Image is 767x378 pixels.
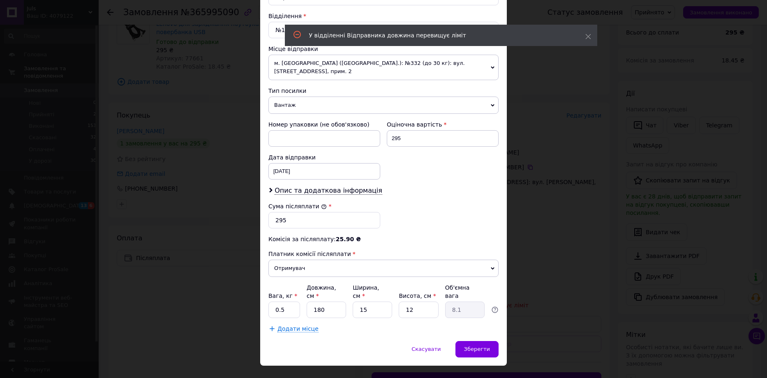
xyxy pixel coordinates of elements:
[268,46,318,52] span: Місце відправки
[268,22,499,38] div: №1: вул. [PERSON_NAME], 12є
[277,325,319,332] span: Додати місце
[353,284,379,299] label: Ширина, см
[307,284,336,299] label: Довжина, см
[411,346,441,352] span: Скасувати
[336,236,361,242] span: 25.90 ₴
[268,260,499,277] span: Отримувач
[268,55,499,80] span: м. [GEOGRAPHIC_DATA] ([GEOGRAPHIC_DATA].): №332 (до 30 кг): вул. [STREET_ADDRESS], прим. 2
[268,251,351,257] span: Платник комісії післяплати
[268,120,380,129] div: Номер упаковки (не обов'язково)
[387,120,499,129] div: Оціночна вартість
[268,235,499,243] div: Комісія за післяплату:
[275,187,382,195] span: Опис та додаткова інформація
[399,293,436,299] label: Висота, см
[268,153,380,161] div: Дата відправки
[309,31,565,39] div: У відділенні Відправника довжина перевищує ліміт
[268,293,297,299] label: Вага, кг
[268,12,499,20] div: Відділення
[268,203,327,210] label: Сума післяплати
[268,88,306,94] span: Тип посилки
[268,97,499,114] span: Вантаж
[464,346,490,352] span: Зберегти
[445,283,485,300] div: Об'ємна вага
